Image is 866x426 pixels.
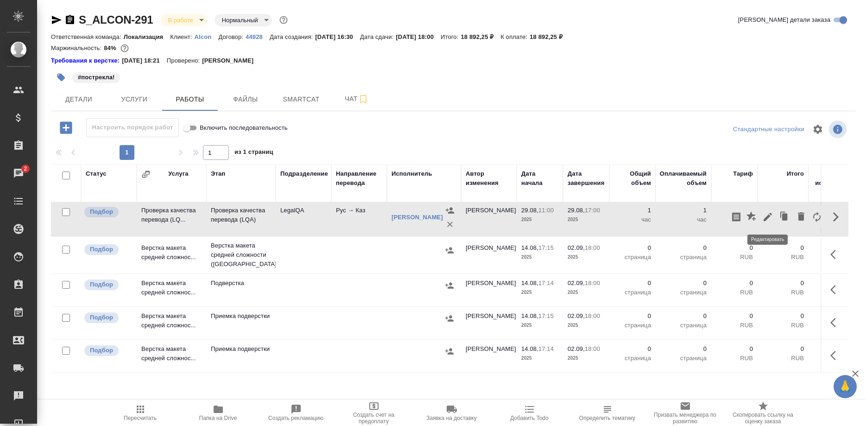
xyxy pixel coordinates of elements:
[825,344,847,367] button: Здесь прячутся важные кнопки
[270,33,315,40] p: Дата создания:
[762,312,804,321] p: 0
[358,94,369,105] svg: Подписаться
[223,94,268,105] span: Файлы
[585,280,600,286] p: 18:00
[442,243,456,257] button: Назначить
[57,94,101,105] span: Детали
[137,340,206,372] td: Верстка макета средней сложнос...
[167,56,202,65] p: Проверено:
[137,239,206,271] td: Верстка макета средней сложнос...
[762,279,804,288] p: 0
[716,253,753,262] p: RUB
[614,312,651,321] p: 0
[762,243,804,253] p: 0
[78,73,114,82] p: #пострекла!
[568,280,585,286] p: 02.09,
[660,243,707,253] p: 0
[53,118,79,137] button: Добавить работу
[195,33,219,40] p: Alcon
[165,16,196,24] button: В работе
[90,207,113,216] p: Подбор
[396,33,441,40] p: [DATE] 18:00
[614,344,651,354] p: 0
[83,279,132,291] div: Можно подбирать исполнителей
[211,206,271,224] p: Проверка качества перевода (LQA)
[568,207,585,214] p: 29.08,
[161,14,207,26] div: В работе
[104,45,118,51] p: 84%
[137,201,206,234] td: Проверка качества перевода (LQ...
[119,42,131,54] button: 2564.00 RUB;
[568,253,605,262] p: 2025
[64,14,76,25] button: Скопировать ссылку
[246,33,270,40] p: 44928
[246,32,270,40] a: 44928
[521,345,538,352] p: 14.08,
[568,169,605,188] div: Дата завершения
[521,312,538,319] p: 14.08,
[660,215,707,224] p: час
[716,321,753,330] p: RUB
[793,206,809,228] button: Удалить
[762,344,804,354] p: 0
[215,14,272,26] div: В работе
[211,312,271,321] p: Приемка подверстки
[660,169,707,188] div: Оплачиваемый объем
[83,243,132,256] div: Можно подбирать исполнителей
[71,73,121,81] span: пострекла!
[829,121,848,138] span: Посмотреть информацию
[716,206,753,215] p: 0
[211,344,271,354] p: Приемка подверстки
[716,344,753,354] p: 0
[731,122,807,137] div: split button
[585,207,600,214] p: 17:00
[441,33,461,40] p: Итого:
[521,244,538,251] p: 14.08,
[461,307,517,339] td: [PERSON_NAME]
[568,312,585,319] p: 02.09,
[168,94,212,105] span: Работы
[568,288,605,297] p: 2025
[168,169,188,178] div: Услуга
[716,215,753,224] p: RUB
[83,206,132,218] div: Можно подбирать исполнителей
[276,201,331,234] td: LegalQA
[521,354,558,363] p: 2025
[442,279,456,292] button: Назначить
[568,321,605,330] p: 2025
[538,280,554,286] p: 17:14
[500,33,530,40] p: К оплате:
[521,253,558,262] p: 2025
[837,377,853,396] span: 🙏
[170,33,194,40] p: Клиент:
[315,33,360,40] p: [DATE] 16:30
[744,206,760,228] button: Добавить оценку
[660,279,707,288] p: 0
[137,307,206,339] td: Верстка макета средней сложнос...
[728,206,744,228] button: Скопировать мини-бриф
[90,346,113,355] p: Подбор
[733,169,753,178] div: Тариф
[568,215,605,224] p: 2025
[762,288,804,297] p: RUB
[141,170,151,179] button: Сгруппировать
[614,279,651,288] p: 0
[202,56,260,65] p: [PERSON_NAME]
[521,280,538,286] p: 14.08,
[825,279,847,301] button: Здесь прячутся важные кнопки
[521,215,558,224] p: 2025
[762,253,804,262] p: RUB
[614,354,651,363] p: страница
[461,33,500,40] p: 18 892,25 ₽
[331,201,387,234] td: Рус → Каз
[660,253,707,262] p: страница
[461,239,517,271] td: [PERSON_NAME]
[90,245,113,254] p: Подбор
[738,15,830,25] span: [PERSON_NAME] детали заказа
[776,206,793,228] button: Клонировать
[762,354,804,363] p: RUB
[443,217,457,231] button: Удалить
[218,33,246,40] p: Договор:
[521,288,558,297] p: 2025
[234,146,273,160] span: из 1 страниц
